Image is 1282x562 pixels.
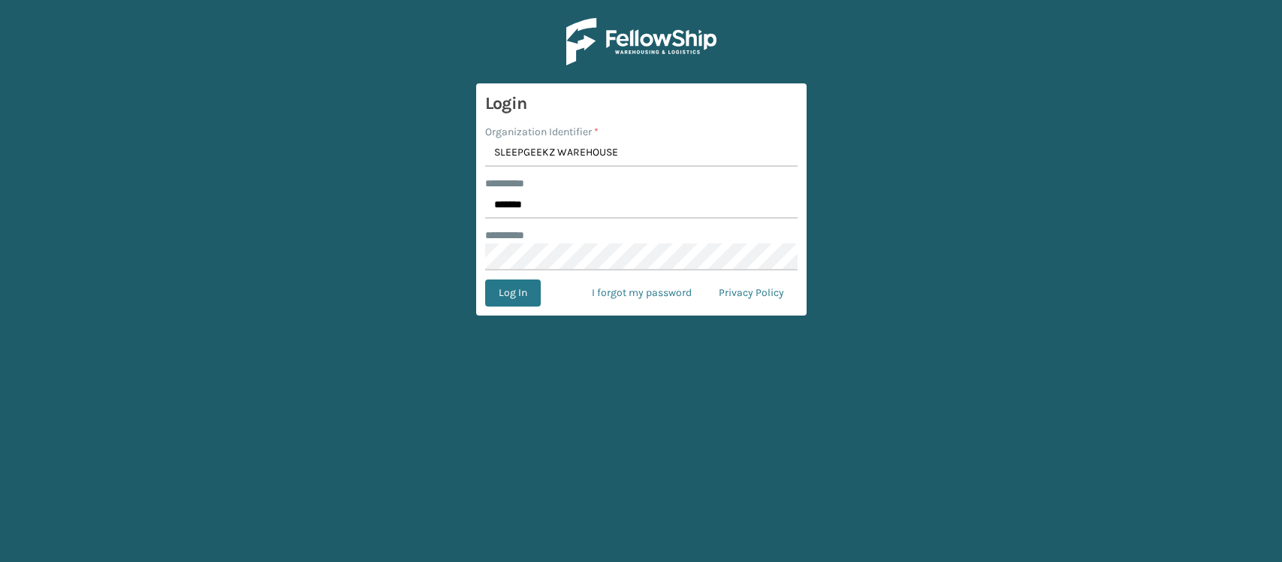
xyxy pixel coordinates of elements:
[485,92,798,115] h3: Login
[566,18,716,65] img: Logo
[705,279,798,307] a: Privacy Policy
[578,279,705,307] a: I forgot my password
[485,279,541,307] button: Log In
[485,124,599,140] label: Organization Identifier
